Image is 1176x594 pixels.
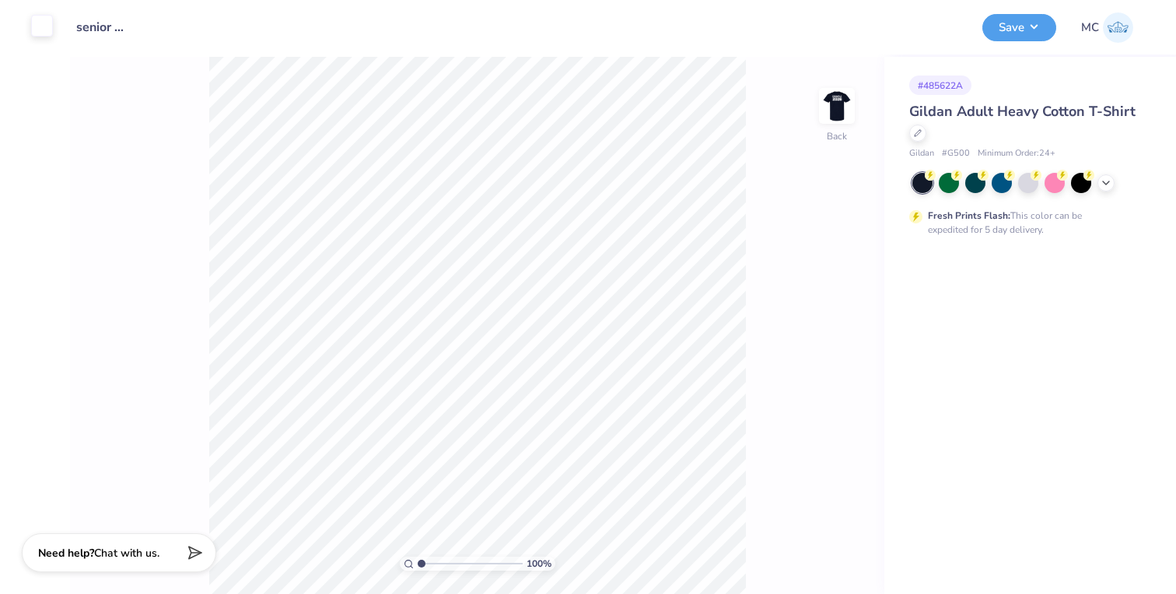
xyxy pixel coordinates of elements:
strong: Fresh Prints Flash: [928,209,1010,222]
span: # G500 [942,147,970,160]
img: Back [821,90,852,121]
input: Untitled Design [65,12,141,43]
span: Gildan Adult Heavy Cotton T-Shirt [909,102,1136,121]
span: Gildan [909,147,934,160]
span: Minimum Order: 24 + [978,147,1055,160]
img: Mary Caroline Kolar [1103,12,1133,43]
span: Chat with us. [94,546,159,561]
strong: Need help? [38,546,94,561]
span: MC [1081,19,1099,37]
div: # 485622A [909,76,971,95]
button: Save [982,14,1056,41]
span: 100 % [527,557,551,571]
div: This color can be expedited for 5 day delivery. [928,209,1119,237]
a: MC [1081,12,1133,43]
div: Back [827,129,847,143]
